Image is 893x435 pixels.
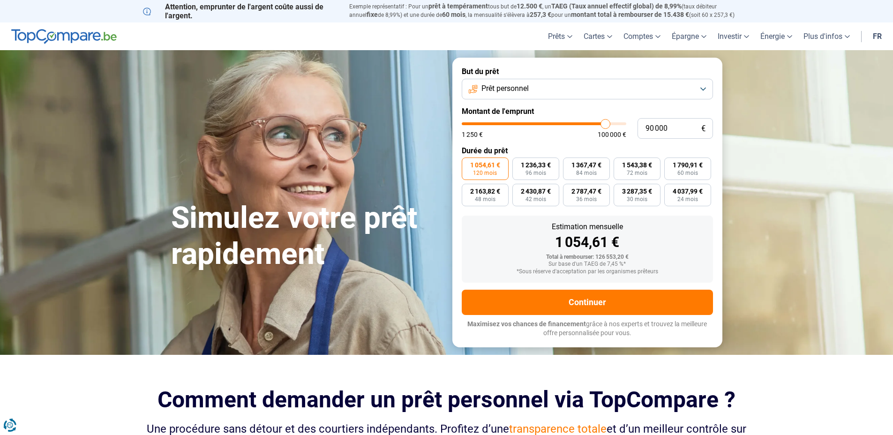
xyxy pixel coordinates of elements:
a: Cartes [578,22,618,50]
div: 1 054,61 € [469,235,705,249]
p: Exemple représentatif : Pour un tous but de , un (taux débiteur annuel de 8,99%) et une durée de ... [349,2,750,19]
span: 36 mois [576,196,597,202]
span: 1 790,91 € [673,162,703,168]
span: 100 000 € [598,131,626,138]
a: Épargne [666,22,712,50]
span: € [701,125,705,133]
label: Durée du prêt [462,146,713,155]
div: *Sous réserve d'acceptation par les organismes prêteurs [469,269,705,275]
a: Plus d'infos [798,22,855,50]
a: Comptes [618,22,666,50]
span: 1 236,33 € [521,162,551,168]
div: Total à rembourser: 126 553,20 € [469,254,705,261]
span: 1 367,47 € [571,162,601,168]
span: Prêt personnel [481,83,529,94]
span: 72 mois [627,170,647,176]
span: 2 163,82 € [470,188,500,195]
button: Prêt personnel [462,79,713,99]
span: 42 mois [525,196,546,202]
span: 96 mois [525,170,546,176]
div: Estimation mensuelle [469,223,705,231]
span: 60 mois [442,11,465,18]
button: Continuer [462,290,713,315]
h1: Simulez votre prêt rapidement [171,200,441,272]
span: 60 mois [677,170,698,176]
span: prêt à tempérament [428,2,488,10]
span: montant total à rembourser de 15.438 € [571,11,689,18]
span: 2 787,47 € [571,188,601,195]
a: Énergie [755,22,798,50]
span: 30 mois [627,196,647,202]
span: TAEG (Taux annuel effectif global) de 8,99% [551,2,682,10]
span: 3 287,35 € [622,188,652,195]
img: TopCompare [11,29,117,44]
span: 120 mois [473,170,497,176]
span: 48 mois [475,196,495,202]
h2: Comment demander un prêt personnel via TopCompare ? [143,387,750,412]
span: 1 543,38 € [622,162,652,168]
span: 84 mois [576,170,597,176]
span: 12.500 € [517,2,542,10]
p: grâce à nos experts et trouvez la meilleure offre personnalisée pour vous. [462,320,713,338]
span: 2 430,87 € [521,188,551,195]
span: 257,3 € [530,11,551,18]
span: fixe [367,11,378,18]
div: Sur base d'un TAEG de 7,45 %* [469,261,705,268]
span: 1 250 € [462,131,483,138]
label: Montant de l'emprunt [462,107,713,116]
label: But du prêt [462,67,713,76]
span: 1 054,61 € [470,162,500,168]
a: fr [867,22,887,50]
a: Investir [712,22,755,50]
span: 4 037,99 € [673,188,703,195]
span: 24 mois [677,196,698,202]
a: Prêts [542,22,578,50]
span: Maximisez vos chances de financement [467,320,586,328]
p: Attention, emprunter de l'argent coûte aussi de l'argent. [143,2,338,20]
